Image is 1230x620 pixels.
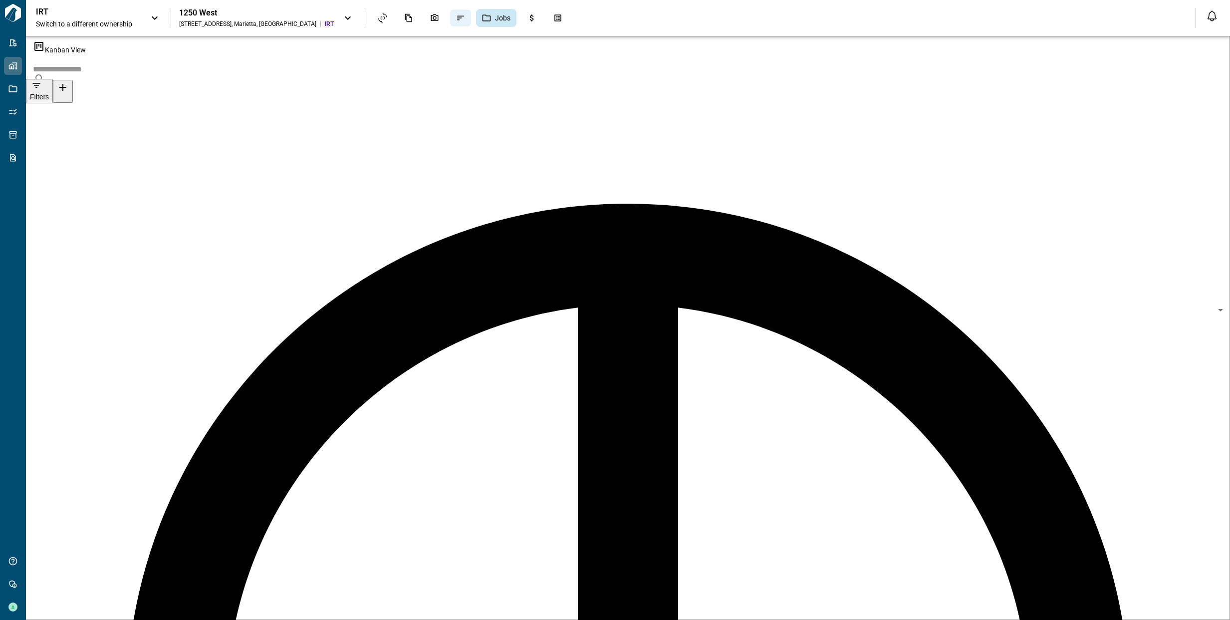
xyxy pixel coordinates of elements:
button: Filters [26,79,53,103]
span: Jobs [495,13,510,23]
div: Issues & Info [450,9,471,26]
button: Search jobs [30,69,50,89]
p: IRT [36,7,126,17]
span: Filters [30,93,49,101]
button: Open notification feed [1204,8,1220,24]
span: Create Job [53,86,73,95]
span: IRT [325,20,334,28]
div: Takeoff Center [547,9,568,26]
div: Documents [398,9,419,26]
span: Switch to a different ownership [36,19,141,29]
div: Jobs [476,9,516,27]
div: 1250 West [179,8,334,18]
div: Photos [424,9,445,26]
div: Asset View [372,9,393,26]
span: Kanban View [45,46,86,54]
div: [STREET_ADDRESS] , Marietta , [GEOGRAPHIC_DATA] [179,20,316,28]
div: Budgets [521,9,542,26]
